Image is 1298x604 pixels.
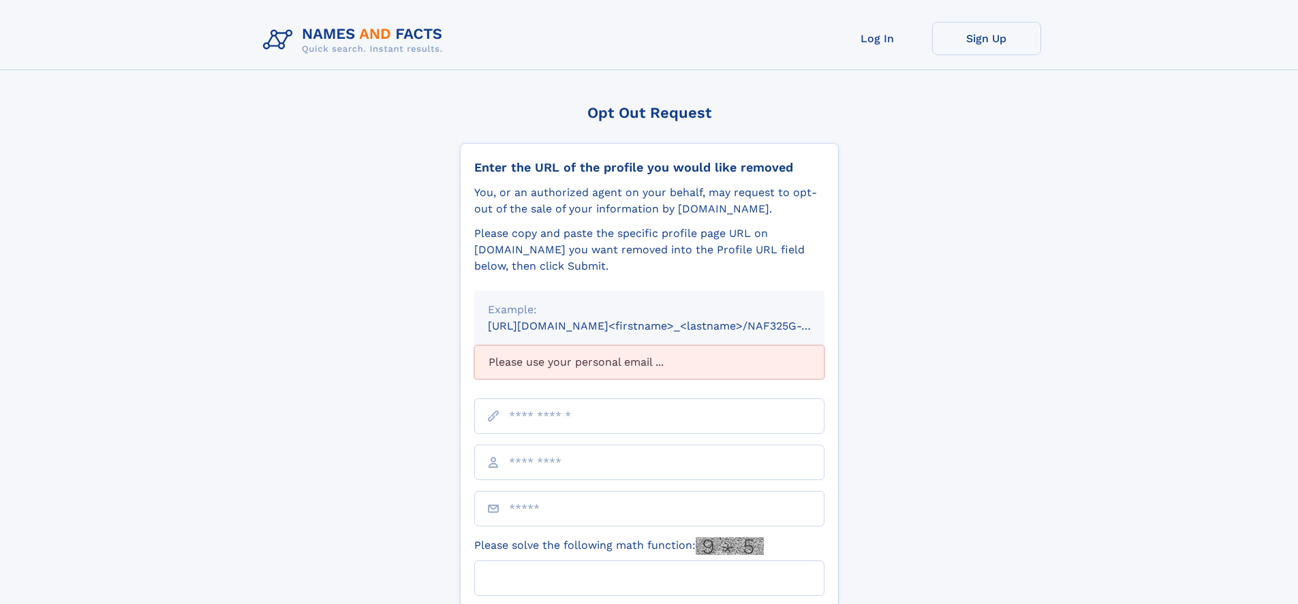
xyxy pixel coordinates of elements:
a: Log In [823,22,932,55]
a: Sign Up [932,22,1041,55]
div: Opt Out Request [460,104,839,121]
div: Example: [488,302,811,318]
div: Please use your personal email ... [474,345,824,379]
div: You, or an authorized agent on your behalf, may request to opt-out of the sale of your informatio... [474,185,824,217]
div: Please copy and paste the specific profile page URL on [DOMAIN_NAME] you want removed into the Pr... [474,225,824,274]
div: Enter the URL of the profile you would like removed [474,160,824,175]
small: [URL][DOMAIN_NAME]<firstname>_<lastname>/NAF325G-xxxxxxxx [488,319,850,332]
img: Logo Names and Facts [258,22,454,59]
label: Please solve the following math function: [474,537,764,555]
